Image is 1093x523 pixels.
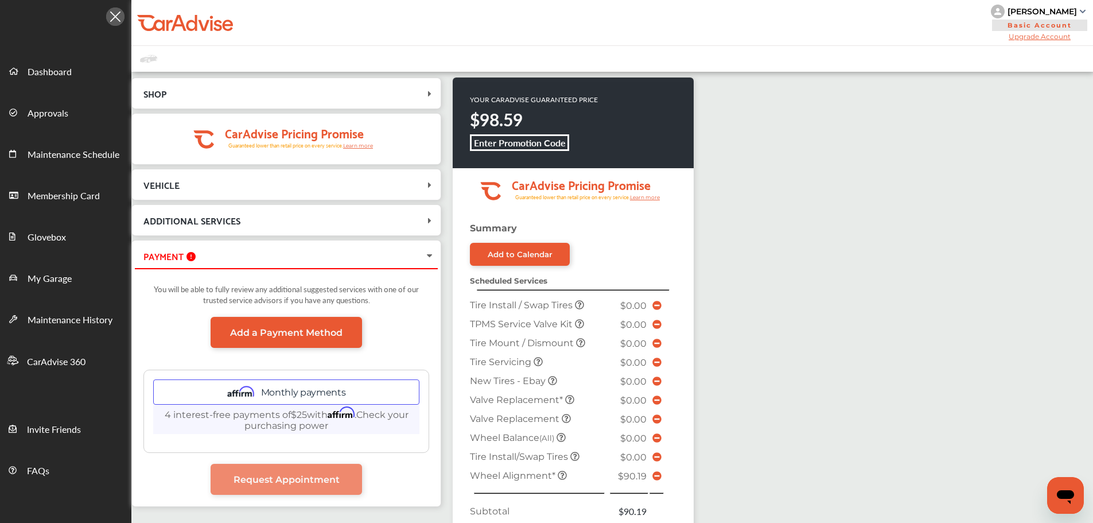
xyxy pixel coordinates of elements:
[620,414,647,425] span: $0.00
[228,142,343,149] tspan: Guaranteed lower than retail price on every service.
[1080,10,1086,13] img: sCxJUJ+qAmfqhQGDUl18vwLg4ZYJ6CxN7XmbOMBAAAAAElFTkSuQmCC
[620,357,647,368] span: $0.00
[470,357,534,367] span: Tire Servicing
[28,106,68,121] span: Approvals
[28,272,72,286] span: My Garage
[143,248,184,264] span: PAYMENT
[470,300,575,311] span: Tire Install / Swap Tires
[225,122,364,143] tspan: CarAdvise Pricing Promise
[143,212,240,228] span: ADDITIONAL SERVICES
[470,413,562,424] span: Valve Replacement
[512,174,651,195] tspan: CarAdvise Pricing Promise
[28,230,66,245] span: Glovebox
[211,317,362,348] a: Add a Payment Method
[28,189,100,204] span: Membership Card
[470,394,565,405] span: Valve Replacement*
[1,50,131,91] a: Dashboard
[1,174,131,215] a: Membership Card
[140,52,157,66] img: placeholder_car.fcab19be.svg
[470,243,570,266] a: Add to Calendar
[470,432,557,443] span: Wheel Balance
[470,276,547,285] strong: Scheduled Services
[470,338,576,348] span: Tire Mount / Dismount
[27,355,85,370] span: CarAdvise 360
[227,385,254,399] img: affirm.ee73cc9f.svg
[474,136,566,149] b: Enter Promotion Code
[1,298,131,339] a: Maintenance History
[28,148,119,162] span: Maintenance Schedule
[991,5,1005,18] img: knH8PDtVvWoAbQRylUukY18CTiRevjo20fAtgn5MLBQj4uumYvk2MzTtcAIzfGAtb1XOLVMAvhLuqoNAbL4reqehy0jehNKdM...
[470,95,598,104] p: YOUR CARADVISE GUARANTEED PRICE
[620,452,647,463] span: $0.00
[620,395,647,406] span: $0.00
[470,319,575,330] span: TPMS Service Valve Kit
[992,20,1087,31] span: Basic Account
[27,423,81,437] span: Invite Friends
[143,177,180,192] span: VEHICLE
[618,471,647,482] span: $90.19
[230,327,343,338] span: Add a Payment Method
[244,409,409,431] a: Check your purchasing power - Learn more about Affirm Financing (opens in modal)
[609,502,649,521] td: $90.19
[630,194,660,200] tspan: Learn more
[470,451,570,462] span: Tire Install/Swap Tires
[515,193,630,201] tspan: Guaranteed lower than retail price on every service.
[153,405,419,434] p: 4 interest-free payments of with .
[291,409,307,420] span: $25
[106,7,125,26] img: Icon.5fd9dcc7.svg
[620,376,647,387] span: $0.00
[143,86,166,101] span: SHOP
[328,407,355,419] span: Affirm
[27,464,49,479] span: FAQs
[620,433,647,444] span: $0.00
[620,338,647,349] span: $0.00
[470,107,523,131] strong: $98.59
[991,32,1088,41] span: Upgrade Account
[488,250,553,259] div: Add to Calendar
[470,375,548,386] span: New Tires - Ebay
[1047,477,1084,514] iframe: Button to launch messaging window
[1,133,131,174] a: Maintenance Schedule
[143,278,429,317] div: You will be able to fully review any additional suggested services with one of our trusted servic...
[1,91,131,133] a: Approvals
[1,257,131,298] a: My Garage
[1008,6,1077,17] div: [PERSON_NAME]
[343,142,374,149] tspan: Learn more
[467,502,609,521] td: Subtotal
[470,470,558,481] span: Wheel Alignment *
[211,464,362,495] a: Request Appointment
[470,223,517,234] strong: Summary
[28,65,72,80] span: Dashboard
[620,319,647,330] span: $0.00
[539,433,554,443] small: (All)
[234,474,340,485] span: Request Appointment
[1,215,131,257] a: Glovebox
[28,313,112,328] span: Maintenance History
[153,379,419,405] div: Monthly payments
[620,300,647,311] span: $0.00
